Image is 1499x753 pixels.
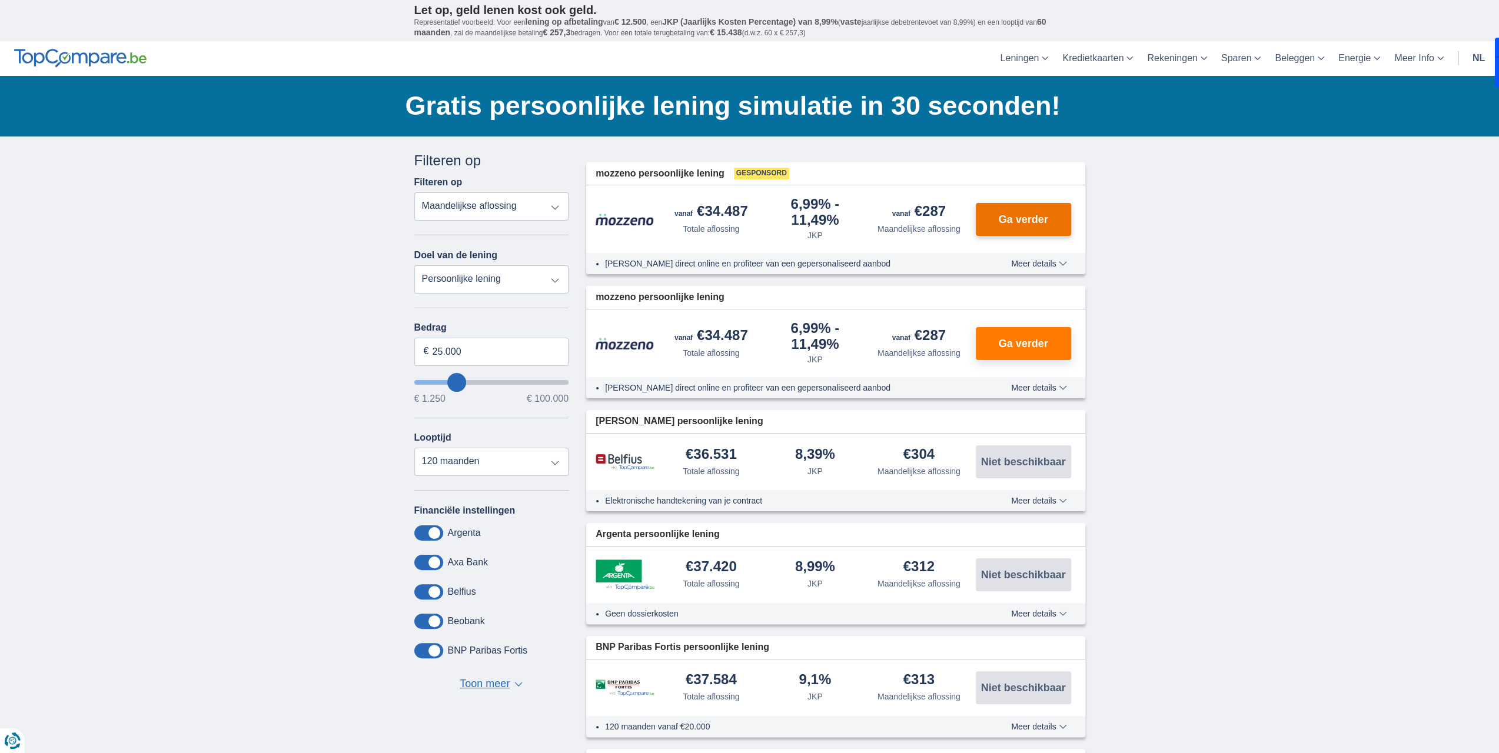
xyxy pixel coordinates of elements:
[878,347,960,359] div: Maandelijkse aflossing
[1011,609,1066,618] span: Meer details
[734,168,789,179] span: Gesponsord
[1140,41,1214,76] a: Rekeningen
[981,682,1065,693] span: Niet beschikbaar
[414,394,446,404] span: € 1.250
[596,213,654,226] img: product.pl.alt Mozzeno
[840,17,862,26] span: vaste
[795,559,835,575] div: 8,99%
[674,328,748,345] div: €34.487
[1002,496,1075,505] button: Meer details
[514,682,523,687] span: ▼
[1002,383,1075,392] button: Meer details
[596,559,654,590] img: product.pl.alt Argenta
[448,587,476,597] label: Belfius
[998,338,1048,349] span: Ga verder
[795,447,835,463] div: 8,39%
[596,337,654,350] img: product.pl.alt Mozzeno
[414,432,451,443] label: Looptijd
[981,457,1065,467] span: Niet beschikbaar
[683,465,740,477] div: Totale aflossing
[448,616,485,627] label: Beobank
[596,679,654,697] img: product.pl.alt BNP Paribas Fortis
[414,151,569,171] div: Filteren op
[878,465,960,477] div: Maandelijkse aflossing
[976,671,1071,704] button: Niet beschikbaar
[414,322,569,333] label: Bedrag
[543,28,570,37] span: € 257,3
[1002,722,1075,731] button: Meer details
[448,528,481,538] label: Argenta
[456,676,526,692] button: Toon meer ▼
[414,505,516,516] label: Financiële instellingen
[1002,609,1075,618] button: Meer details
[976,203,1071,236] button: Ga verder
[878,578,960,589] div: Maandelijkse aflossing
[903,559,935,575] div: €312
[414,3,1085,17] p: Let op, geld lenen kost ook geld.
[406,88,1085,124] h1: Gratis persoonlijke lening simulatie in 30 seconden!
[993,41,1055,76] a: Leningen
[605,382,968,394] li: [PERSON_NAME] direct online en profiteer van een gepersonaliseerd aanbod
[807,229,823,241] div: JKP
[976,327,1071,360] button: Ga verder
[662,17,838,26] span: JKP (Jaarlijks Kosten Percentage) van 8,99%
[1011,722,1066,731] span: Meer details
[799,672,831,688] div: 9,1%
[807,354,823,365] div: JKP
[596,528,720,541] span: Argenta persoonlijke lening
[424,345,429,358] span: €
[807,465,823,477] div: JKP
[414,177,463,188] label: Filteren op
[605,258,968,269] li: [PERSON_NAME] direct online en profiteer van een gepersonaliseerd aanbod
[674,204,748,221] div: €34.487
[596,291,724,304] span: mozzeno persoonlijke lening
[892,328,946,345] div: €287
[683,691,740,702] div: Totale aflossing
[683,347,740,359] div: Totale aflossing
[448,557,488,568] label: Axa Bank
[596,641,769,654] span: BNP Paribas Fortis persoonlijke lening
[686,559,737,575] div: €37.420
[998,214,1048,225] span: Ga verder
[414,250,497,261] label: Doel van de lening
[903,447,935,463] div: €304
[596,167,724,181] span: mozzeno persoonlijke lening
[878,691,960,702] div: Maandelijkse aflossing
[605,721,968,732] li: 120 maanden vanaf €20.000
[448,645,528,656] label: BNP Paribas Fortis
[683,223,740,235] div: Totale aflossing
[527,394,569,404] span: € 100.000
[1465,41,1492,76] a: nl
[596,415,763,428] span: [PERSON_NAME] persoonlijke lening
[14,49,147,68] img: TopCompare
[605,495,968,507] li: Elektronische handtekening van je contract
[683,578,740,589] div: Totale aflossing
[525,17,603,26] span: lening op afbetaling
[614,17,647,26] span: € 12.500
[892,204,946,221] div: €287
[878,223,960,235] div: Maandelijkse aflossing
[686,672,737,688] div: €37.584
[414,380,569,385] input: wantToBorrow
[596,454,654,471] img: product.pl.alt Belfius
[414,17,1046,37] span: 60 maanden
[1011,259,1066,268] span: Meer details
[414,17,1085,38] p: Representatief voorbeeld: Voor een van , een ( jaarlijkse debetrentevoet van 8,99%) en een loopti...
[1002,259,1075,268] button: Meer details
[807,691,823,702] div: JKP
[903,672,935,688] div: €313
[1331,41,1387,76] a: Energie
[686,447,737,463] div: €36.531
[1011,497,1066,505] span: Meer details
[981,569,1065,580] span: Niet beschikbaar
[460,677,510,692] span: Toon meer
[605,608,968,619] li: Geen dossierkosten
[1387,41,1451,76] a: Meer Info
[1268,41,1331,76] a: Beleggen
[807,578,823,589] div: JKP
[1214,41,1268,76] a: Sparen
[1055,41,1140,76] a: Kredietkaarten
[710,28,742,37] span: € 15.438
[976,445,1071,478] button: Niet beschikbaar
